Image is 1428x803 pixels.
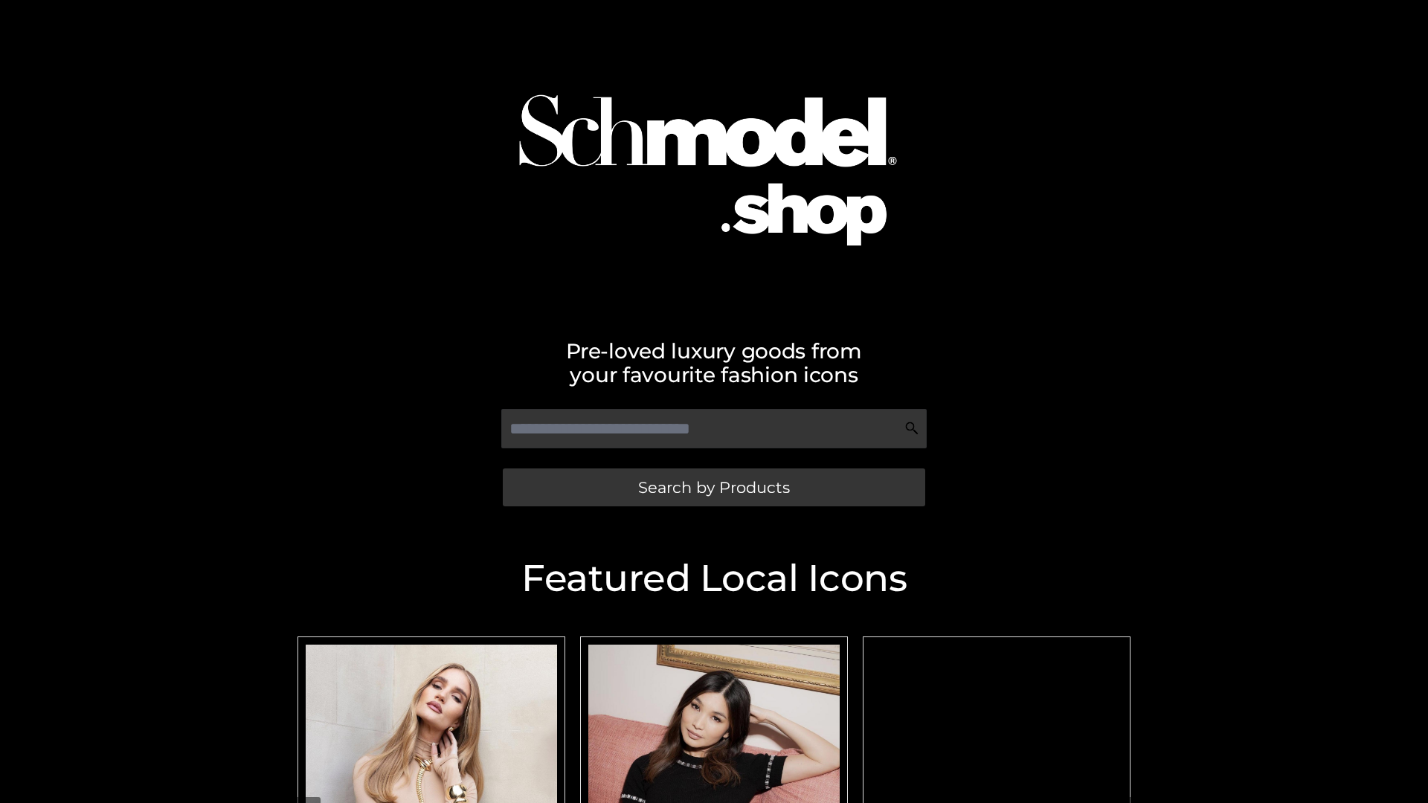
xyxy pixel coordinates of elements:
[904,421,919,436] img: Search Icon
[638,480,790,495] span: Search by Products
[290,560,1138,597] h2: Featured Local Icons​
[503,468,925,506] a: Search by Products
[290,339,1138,387] h2: Pre-loved luxury goods from your favourite fashion icons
